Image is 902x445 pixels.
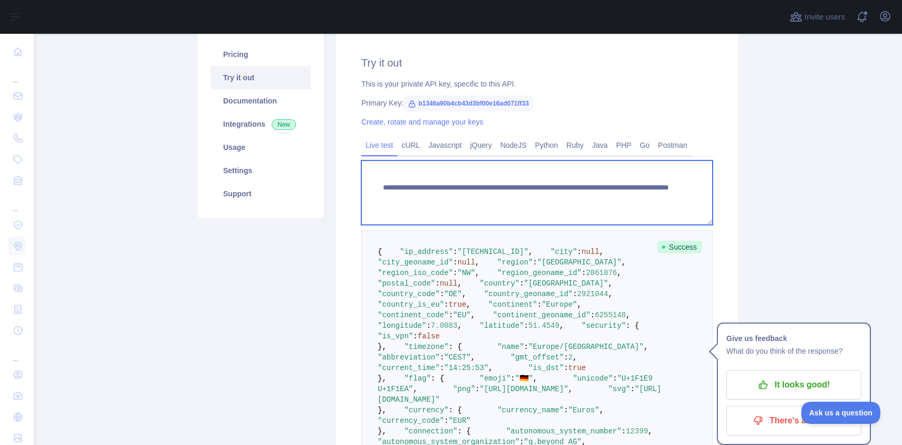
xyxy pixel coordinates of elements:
[617,269,621,277] span: ,
[608,385,630,393] span: "svg"
[378,300,444,309] span: "country_is_eu"
[573,374,613,383] span: "unicode"
[573,290,577,298] span: :
[444,300,448,309] span: :
[626,427,648,435] span: 12399
[608,279,612,288] span: ,
[466,137,496,154] a: jQuery
[551,248,577,256] span: "city"
[457,269,475,277] span: "NW"
[475,269,479,277] span: ,
[524,279,608,288] span: "[GEOGRAPHIC_DATA]"
[524,321,528,330] span: :
[378,311,448,319] span: "continent_code"
[210,89,311,112] a: Documentation
[431,374,444,383] span: : {
[496,137,531,154] a: NodeJS
[560,321,564,330] span: ,
[564,406,568,414] span: :
[582,248,600,256] span: null
[562,137,588,154] a: Ruby
[378,427,387,435] span: },
[788,8,847,25] button: Invite users
[484,290,573,298] span: "country_geoname_id"
[378,248,382,256] span: {
[448,343,462,351] span: : {
[426,321,430,330] span: :
[378,374,387,383] span: },
[378,353,440,362] span: "abbreviation"
[448,416,471,425] span: "EUR"
[457,258,475,267] span: null
[448,406,462,414] span: : {
[568,353,572,362] span: 2
[210,43,311,66] a: Pricing
[511,374,515,383] span: :
[612,137,636,154] a: PHP
[582,321,626,330] span: "security"
[448,311,453,319] span: :
[413,385,417,393] span: ,
[471,311,475,319] span: ,
[440,279,458,288] span: null
[378,416,444,425] span: "currency_code"
[568,406,599,414] span: "Euros"
[378,332,413,340] span: "is_vpn"
[479,374,511,383] span: "emoji"
[404,343,448,351] span: "timezone"
[479,385,568,393] span: "[URL][DOMAIN_NAME]"
[457,279,462,288] span: ,
[621,258,626,267] span: ,
[644,343,648,351] span: ,
[444,416,448,425] span: :
[599,248,603,256] span: ,
[568,385,572,393] span: ,
[497,406,564,414] span: "currency_name"
[8,63,25,84] div: ...
[588,137,612,154] a: Java
[440,290,444,298] span: :
[533,374,537,383] span: ,
[378,343,387,351] span: },
[466,300,471,309] span: ,
[590,311,594,319] span: :
[488,364,493,372] span: ,
[431,321,457,330] span: 7.0083
[361,79,713,89] div: This is your private API key, specific to this API.
[564,353,568,362] span: :
[734,376,853,394] p: It looks good!
[726,370,861,400] button: It looks good!
[440,353,444,362] span: :
[564,364,568,372] span: :
[726,345,861,357] p: What do you think of the response?
[210,112,311,136] a: Integrations New
[515,374,533,383] span: "🇩🇪"
[8,192,25,213] div: ...
[573,353,577,362] span: ,
[361,55,713,70] h2: Try it out
[361,137,397,154] a: Live test
[493,311,590,319] span: "continent_geoname_id"
[8,342,25,363] div: ...
[435,279,439,288] span: :
[457,248,528,256] span: "[TECHNICAL_ID]"
[378,258,453,267] span: "city_geoname_id"
[626,321,639,330] span: : {
[726,406,861,435] button: There's an issue
[453,248,457,256] span: :
[444,290,462,298] span: "DE"
[726,332,861,345] h1: Give us feedback
[462,290,466,298] span: ,
[648,427,652,435] span: ,
[497,343,524,351] span: "name"
[444,364,488,372] span: "14:25:53"
[475,258,479,267] span: ,
[608,290,612,298] span: ,
[801,402,881,424] iframe: Toggle Customer Support
[497,269,582,277] span: "region_geoname_id"
[497,258,533,267] span: "region"
[529,364,564,372] span: "is_dst"
[479,279,520,288] span: "country"
[404,406,448,414] span: "currency"
[475,385,479,393] span: :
